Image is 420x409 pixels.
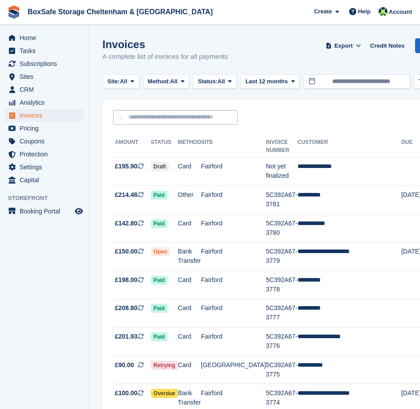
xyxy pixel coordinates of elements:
span: Export [334,41,353,50]
th: Invoice Number [266,135,298,158]
a: menu [4,32,84,44]
a: menu [4,70,84,83]
span: Status: [198,77,217,86]
td: 5C392A67-3776 [266,327,298,356]
button: Last 12 months [241,74,300,89]
span: Overdue [151,389,178,398]
td: 5C392A67-3775 [266,356,298,384]
button: Status: All [193,74,237,89]
span: Paid [151,304,167,313]
span: Protection [20,148,73,160]
span: All [120,77,127,86]
td: Fairford [201,271,266,299]
span: £198.00 [115,275,138,285]
span: Last 12 months [245,77,288,86]
a: menu [4,205,84,217]
a: menu [4,174,84,186]
td: Card [178,271,201,299]
img: stora-icon-8386f47178a22dfd0bd8f6a31ec36ba5ce8667c1dd55bd0f319d3a0aa187defe.svg [7,5,20,19]
a: BoxSafe Storage Cheltenham & [GEOGRAPHIC_DATA] [24,4,216,19]
td: Other [178,186,201,214]
span: Open [151,247,170,256]
a: Credit Notes [367,38,408,53]
a: menu [4,122,84,135]
td: Fairford [201,327,266,356]
td: Card [178,157,201,186]
span: Paid [151,191,167,200]
span: Account [389,8,412,16]
td: Card [178,327,201,356]
th: Site [201,135,266,158]
button: Site: All [102,74,139,89]
span: Analytics [20,96,73,109]
a: menu [4,45,84,57]
a: menu [4,57,84,70]
span: Subscriptions [20,57,73,70]
img: Charlie Hammond [379,7,387,16]
button: Export [324,38,363,53]
span: £90.00 [115,360,134,370]
span: Pricing [20,122,73,135]
span: Home [20,32,73,44]
td: 5C392A67-3777 [266,299,298,327]
td: 5C392A67-3780 [266,214,298,242]
span: Capital [20,174,73,186]
span: £201.93 [115,332,138,341]
td: Fairford [201,157,266,186]
span: Retrying [151,361,178,370]
span: £208.80 [115,303,138,313]
span: Booking Portal [20,205,73,217]
span: Site: [107,77,120,86]
td: Card [178,356,201,384]
span: Settings [20,161,73,173]
span: All [218,77,225,86]
a: menu [4,83,84,96]
td: Fairford [201,214,266,242]
a: menu [4,96,84,109]
span: Method: [148,77,171,86]
span: Sites [20,70,73,83]
span: All [170,77,178,86]
td: Not yet finalized [266,157,298,186]
h1: Invoices [102,38,228,50]
th: Amount [113,135,151,158]
span: Coupons [20,135,73,147]
td: Bank Transfer [178,242,201,271]
td: [GEOGRAPHIC_DATA] [201,356,266,384]
td: Fairford [201,299,266,327]
th: Method [178,135,201,158]
td: Card [178,214,201,242]
a: Preview store [73,206,84,217]
span: Storefront [8,194,89,203]
span: Tasks [20,45,73,57]
span: £150.00 [115,247,138,256]
td: Fairford [201,242,266,271]
span: £195.90 [115,162,138,171]
span: CRM [20,83,73,96]
a: menu [4,148,84,160]
span: Help [358,7,371,16]
td: 5C392A67-3781 [266,186,298,214]
td: Card [178,299,201,327]
span: £100.00 [115,389,138,398]
a: menu [4,109,84,122]
span: Paid [151,276,167,285]
p: A complete list of invoices for all payments [102,52,228,62]
th: Customer [298,135,401,158]
td: 5C392A67-3778 [266,271,298,299]
th: Status [151,135,178,158]
span: Invoices [20,109,73,122]
span: Paid [151,332,167,341]
span: Draft [151,162,169,171]
a: menu [4,161,84,173]
span: £142.80 [115,219,138,228]
td: 5C392A67-3779 [266,242,298,271]
button: Method: All [143,74,190,89]
td: Fairford [201,186,266,214]
span: Paid [151,219,167,228]
span: £214.48 [115,190,138,200]
a: menu [4,135,84,147]
span: Create [314,7,332,16]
